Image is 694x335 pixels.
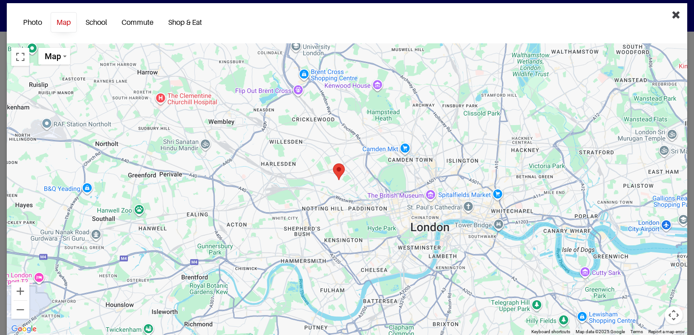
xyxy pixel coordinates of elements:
button: Keyboard shortcuts [531,329,570,335]
button: Toggle fullscreen view [11,48,29,66]
button: Change map style [38,48,70,65]
a: Report a map error [648,329,685,334]
a: Terms (opens in new tab) [630,329,643,334]
button: Map camera controls [665,306,683,324]
div: Click to zoom [333,163,345,180]
button: Zoom in [11,282,29,300]
span: Map [45,51,61,61]
a: Shop & Eat [162,12,208,33]
img: Google [9,323,39,335]
a: Commute [116,12,159,33]
a: Map [51,12,77,33]
a: Open this area in Google Maps (opens a new window) [9,323,39,335]
a: School [80,12,113,33]
span: Map data ©2025 Google [576,329,625,334]
button: Close [665,3,687,26]
a: Photo [17,12,48,33]
button: Zoom out [11,301,29,319]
